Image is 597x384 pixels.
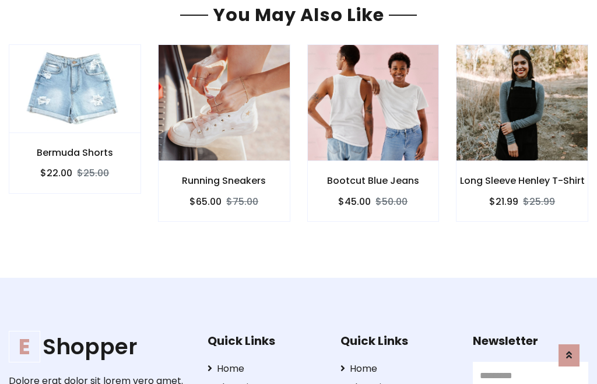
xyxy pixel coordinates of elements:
h5: Newsletter [473,334,588,348]
a: Bootcut Blue Jeans $45.00$50.00 [307,44,440,221]
a: Bermuda Shorts $22.00$25.00 [9,44,141,193]
h6: Bootcut Blue Jeans [308,175,439,186]
a: Long Sleeve Henley T-Shirt $21.99$25.99 [456,44,588,221]
h5: Quick Links [208,334,323,348]
h5: Quick Links [340,334,456,348]
a: Home [208,362,323,376]
del: $50.00 [375,195,408,208]
h6: $22.00 [40,167,72,179]
h6: $45.00 [338,196,371,207]
h6: $21.99 [489,196,518,207]
del: $25.00 [77,166,109,180]
del: $75.00 [226,195,258,208]
h6: Bermuda Shorts [9,147,141,158]
a: Running Sneakers $65.00$75.00 [158,44,290,221]
h6: Running Sneakers [159,175,290,186]
span: E [9,331,40,362]
span: You May Also Like [208,2,389,27]
del: $25.99 [523,195,555,208]
a: Home [340,362,456,376]
h1: Shopper [9,334,189,360]
h6: Long Sleeve Henley T-Shirt [456,175,588,186]
h6: $65.00 [189,196,222,207]
a: EShopper [9,334,189,360]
